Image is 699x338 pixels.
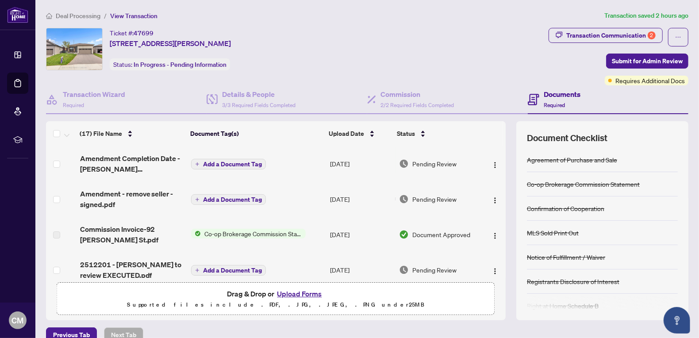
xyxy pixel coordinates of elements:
h4: Details & People [222,89,296,100]
span: Pending Review [412,265,457,275]
th: Upload Date [325,121,393,146]
span: (17) File Name [80,129,122,138]
button: Add a Document Tag [191,158,266,170]
img: Document Status [399,194,409,204]
button: Submit for Admin Review [606,54,688,69]
img: Document Status [399,265,409,275]
td: [DATE] [326,252,395,288]
div: MLS Sold Print Out [527,228,579,238]
span: [STREET_ADDRESS][PERSON_NAME] [110,38,231,49]
span: home [46,13,52,19]
button: Add a Document Tag [191,159,266,169]
div: Confirmation of Cooperation [527,204,604,213]
span: Requires Additional Docs [615,76,685,85]
button: Logo [488,157,502,171]
span: Amendment Completion Date - [PERSON_NAME] EXECUTED.pdf [80,153,184,174]
span: plus [195,268,200,273]
p: Supported files include .PDF, .JPG, .JPEG, .PNG under 25 MB [62,300,489,310]
th: Status [393,121,479,146]
span: 3/3 Required Fields Completed [222,102,296,108]
td: [DATE] [326,146,395,181]
span: Required [544,102,565,108]
div: 2 [648,31,656,39]
span: Drag & Drop orUpload FormsSupported files include .PDF, .JPG, .JPEG, .PNG under25MB [57,283,495,315]
button: Logo [488,263,502,277]
div: Notice of Fulfillment / Waiver [527,252,605,262]
img: logo [7,7,28,23]
img: Logo [492,268,499,275]
div: Co-op Brokerage Commission Statement [527,179,640,189]
h4: Documents [544,89,580,100]
span: Document Approved [412,230,470,239]
span: Add a Document Tag [203,267,262,273]
div: Agreement of Purchase and Sale [527,155,617,165]
td: [DATE] [326,217,395,252]
article: Transaction saved 2 hours ago [604,11,688,21]
span: plus [195,197,200,202]
span: 2512201 - [PERSON_NAME] to review EXECUTED.pdf [80,259,184,280]
h4: Commission [380,89,454,100]
span: Pending Review [412,194,457,204]
img: Document Status [399,159,409,169]
span: Commission Invoice-92 [PERSON_NAME] St.pdf [80,224,184,245]
span: Amendment - remove seller - signed.pdf [80,188,184,210]
img: Status Icon [191,229,201,238]
img: Logo [492,197,499,204]
button: Add a Document Tag [191,265,266,276]
span: Add a Document Tag [203,196,262,203]
span: Pending Review [412,159,457,169]
span: Add a Document Tag [203,161,262,167]
div: Status: [110,58,230,70]
th: Document Tag(s) [187,121,325,146]
button: Add a Document Tag [191,194,266,205]
span: 2/2 Required Fields Completed [380,102,454,108]
td: [DATE] [326,181,395,217]
span: Co-op Brokerage Commission Statement [201,229,306,238]
img: Document Status [399,230,409,239]
button: Logo [488,192,502,206]
span: Submit for Admin Review [612,54,683,68]
span: Required [63,102,84,108]
span: Deal Processing [56,12,100,20]
span: View Transaction [110,12,157,20]
span: plus [195,162,200,166]
th: (17) File Name [76,121,187,146]
img: Logo [492,232,499,239]
span: 47699 [134,29,154,37]
button: Status IconCo-op Brokerage Commission Statement [191,229,306,238]
button: Logo [488,227,502,242]
span: CM [12,314,24,326]
div: Registrants Disclosure of Interest [527,277,619,286]
span: In Progress - Pending Information [134,61,227,69]
li: / [104,11,107,21]
span: Drag & Drop or [227,288,324,300]
h4: Transaction Wizard [63,89,125,100]
span: Upload Date [329,129,364,138]
img: IMG-X12157690_1.jpg [46,28,102,70]
img: Logo [492,161,499,169]
button: Transaction Communication2 [549,28,663,43]
span: ellipsis [675,34,681,40]
button: Open asap [664,307,690,334]
span: Document Checklist [527,132,607,144]
div: Transaction Communication [566,28,656,42]
div: Ticket #: [110,28,154,38]
button: Upload Forms [274,288,324,300]
span: Status [397,129,415,138]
